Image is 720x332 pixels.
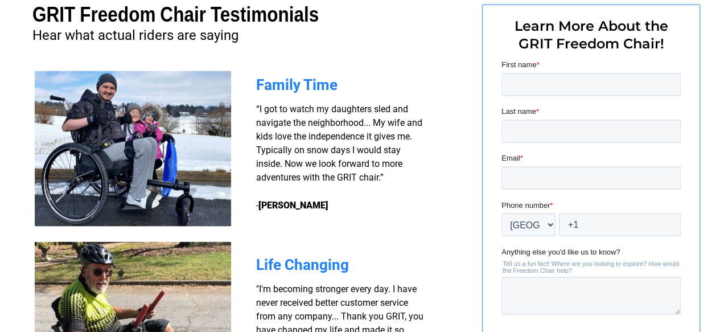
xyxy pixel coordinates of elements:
[32,27,238,43] span: Hear what actual riders are saying
[256,104,422,210] span: “I got to watch my daughters sled and navigate the neighborhood... My wife and kids love the inde...
[515,18,668,52] span: Learn More About the GRIT Freedom Chair!
[32,3,319,26] span: GRIT Freedom Chair Testimonials
[256,76,338,93] span: Family Time
[258,199,328,210] strong: [PERSON_NAME]
[256,256,349,273] span: Life Changing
